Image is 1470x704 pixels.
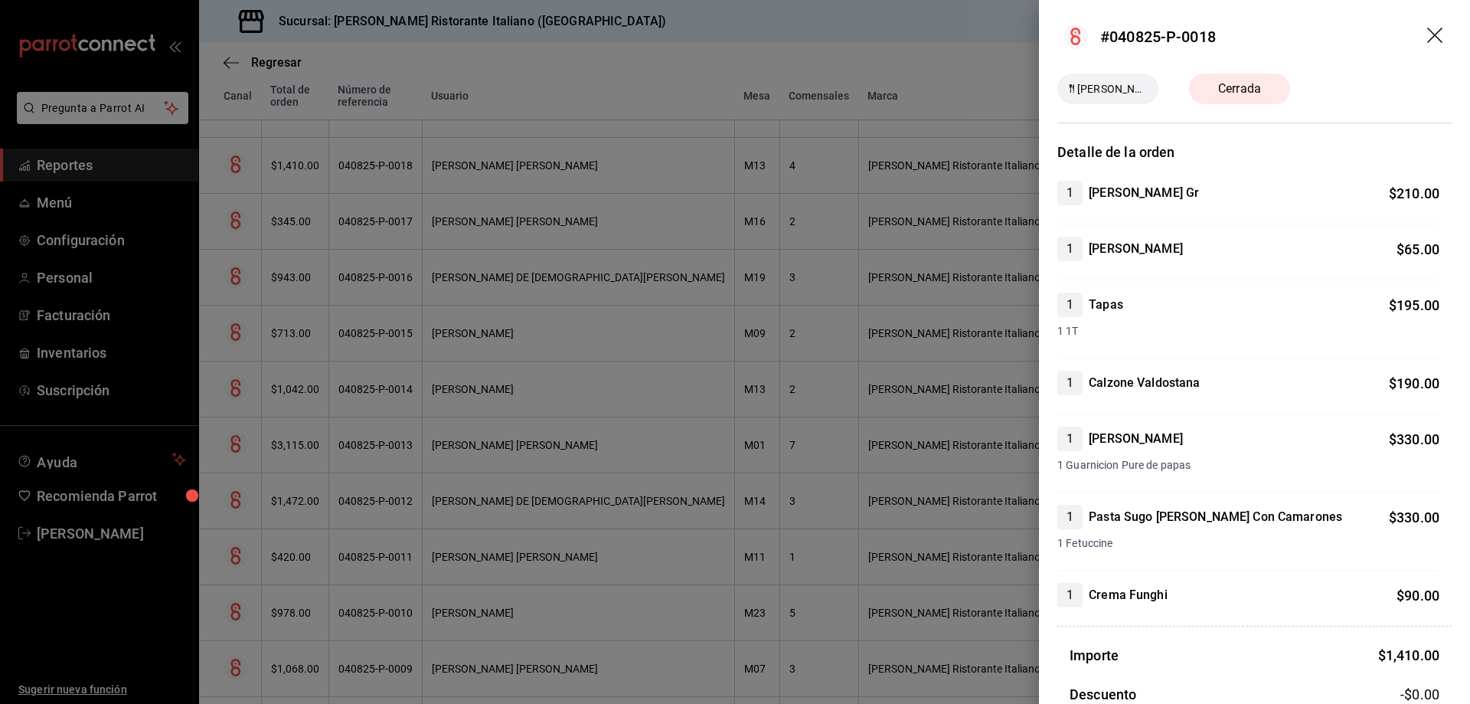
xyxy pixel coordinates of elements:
[1057,323,1439,339] span: 1 1T
[1209,80,1270,98] span: Cerrada
[1378,647,1439,663] span: $ 1,410.00
[1057,430,1083,448] span: 1
[1396,588,1439,604] span: $ 90.00
[1389,297,1439,313] span: $ 195.00
[1057,586,1083,604] span: 1
[1057,296,1083,314] span: 1
[1089,184,1199,202] h4: [PERSON_NAME] Gr
[1071,81,1152,97] span: [PERSON_NAME] AQUÍ
[1389,375,1439,391] span: $ 190.00
[1057,535,1439,552] span: 1 Fetuccine
[1427,28,1445,46] button: drag
[1070,645,1119,666] h3: Importe
[1057,184,1083,202] span: 1
[1389,509,1439,526] span: $ 330.00
[1089,430,1183,448] h4: [PERSON_NAME]
[1089,374,1200,392] h4: Calzone Valdostana
[1389,185,1439,201] span: $ 210.00
[1057,374,1083,392] span: 1
[1100,25,1216,48] div: #040825-P-0018
[1089,586,1168,604] h4: Crema Funghi
[1057,240,1083,258] span: 1
[1057,508,1083,526] span: 1
[1089,508,1342,526] h4: Pasta Sugo [PERSON_NAME] Con Camarones
[1389,431,1439,447] span: $ 330.00
[1057,457,1439,473] span: 1 Guarnicion Pure de papas
[1089,296,1123,314] h4: Tapas
[1089,240,1183,258] h4: [PERSON_NAME]
[1057,142,1452,162] h3: Detalle de la orden
[1396,241,1439,257] span: $ 65.00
